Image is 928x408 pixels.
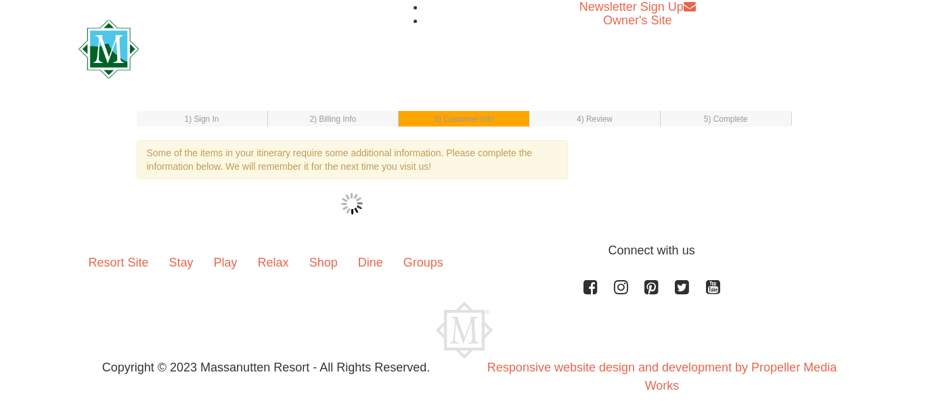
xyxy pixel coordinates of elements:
[248,242,299,284] a: Relax
[393,242,454,284] a: Groups
[309,114,356,124] small: 2
[341,193,363,214] img: wait.gif
[436,302,493,359] img: Massanutten Resort Logo
[159,242,204,284] a: Stay
[185,114,219,124] small: 1
[487,361,837,392] a: Responsive website design and development by Propeller Media Works
[581,114,613,124] span: ) Review
[434,114,494,124] small: 3
[79,20,389,78] img: Massanutten Resort Logo
[79,242,159,284] a: Resort Site
[439,114,494,124] span: ) Customer Info
[577,114,613,124] small: 4
[137,140,568,179] div: Some of the items in your itinerary require some additional information. Please complete the info...
[314,114,356,124] span: ) Billing Info
[189,114,219,124] span: ) Sign In
[704,114,748,124] small: 5
[708,114,747,124] span: ) Complete
[603,14,671,27] a: Owner's Site
[348,242,393,284] a: Dine
[204,242,248,284] a: Play
[79,242,850,260] p: Connect with us
[68,359,464,377] p: Copyright © 2023 Massanutten Resort - All Rights Reserved.
[79,31,389,63] a: Massanutten Resort
[299,242,348,284] a: Shop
